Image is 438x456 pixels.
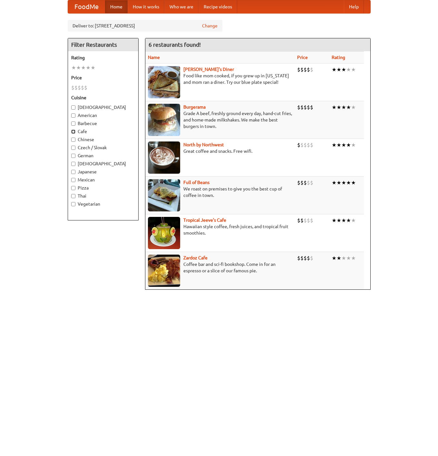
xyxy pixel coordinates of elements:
[86,64,91,71] li: ★
[71,104,135,111] label: [DEMOGRAPHIC_DATA]
[68,0,105,13] a: FoodMe
[332,217,336,224] li: ★
[344,0,364,13] a: Help
[297,179,300,186] li: $
[71,84,74,91] li: $
[148,255,180,287] img: zardoz.jpg
[346,255,351,262] li: ★
[71,130,75,134] input: Cafe
[351,255,356,262] li: ★
[71,113,75,118] input: American
[341,66,346,73] li: ★
[91,64,95,71] li: ★
[148,179,180,211] img: beans.jpg
[332,66,336,73] li: ★
[78,84,81,91] li: $
[346,141,351,149] li: ★
[183,255,208,260] a: Zardoz Cafe
[307,255,310,262] li: $
[71,169,135,175] label: Japanese
[71,112,135,119] label: American
[307,179,310,186] li: $
[332,55,345,60] a: Rating
[71,177,135,183] label: Mexican
[297,141,300,149] li: $
[341,179,346,186] li: ★
[71,194,75,198] input: Thai
[336,66,341,73] li: ★
[148,73,292,85] p: Food like mom cooked, if you grew up in [US_STATE] and mom ran a diner. Try our blue plate special!
[68,38,138,51] h4: Filter Restaurants
[148,55,160,60] a: Name
[183,104,206,110] a: Burgerama
[300,179,304,186] li: $
[304,66,307,73] li: $
[71,74,135,81] h5: Price
[71,105,75,110] input: [DEMOGRAPHIC_DATA]
[351,104,356,111] li: ★
[128,0,164,13] a: How it works
[71,202,75,206] input: Vegetarian
[297,217,300,224] li: $
[336,141,341,149] li: ★
[71,193,135,199] label: Thai
[183,142,224,147] a: North by Northwest
[148,141,180,174] img: north.jpg
[183,218,226,223] a: Tropical Jeeve's Cafe
[71,201,135,207] label: Vegetarian
[71,186,75,190] input: Pizza
[351,66,356,73] li: ★
[71,64,76,71] li: ★
[310,217,313,224] li: $
[148,104,180,136] img: burgerama.jpg
[183,67,234,72] a: [PERSON_NAME]'s Diner
[310,141,313,149] li: $
[304,179,307,186] li: $
[336,217,341,224] li: ★
[81,84,84,91] li: $
[307,66,310,73] li: $
[307,104,310,111] li: $
[148,186,292,199] p: We roast on premises to give you the best cup of coffee in town.
[300,141,304,149] li: $
[346,104,351,111] li: ★
[105,0,128,13] a: Home
[300,104,304,111] li: $
[148,66,180,98] img: sallys.jpg
[149,42,201,48] ng-pluralize: 6 restaurants found!
[81,64,86,71] li: ★
[341,104,346,111] li: ★
[68,20,222,32] div: Deliver to: [STREET_ADDRESS]
[71,162,75,166] input: [DEMOGRAPHIC_DATA]
[310,104,313,111] li: $
[332,179,336,186] li: ★
[300,66,304,73] li: $
[71,146,75,150] input: Czech / Slovak
[76,64,81,71] li: ★
[297,55,308,60] a: Price
[336,179,341,186] li: ★
[351,217,356,224] li: ★
[351,179,356,186] li: ★
[71,54,135,61] h5: Rating
[71,144,135,151] label: Czech / Slovak
[71,160,135,167] label: [DEMOGRAPHIC_DATA]
[71,185,135,191] label: Pizza
[351,141,356,149] li: ★
[74,84,78,91] li: $
[304,104,307,111] li: $
[346,66,351,73] li: ★
[341,217,346,224] li: ★
[71,128,135,135] label: Cafe
[164,0,199,13] a: Who we are
[341,141,346,149] li: ★
[346,179,351,186] li: ★
[341,255,346,262] li: ★
[310,179,313,186] li: $
[71,136,135,143] label: Chinese
[332,141,336,149] li: ★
